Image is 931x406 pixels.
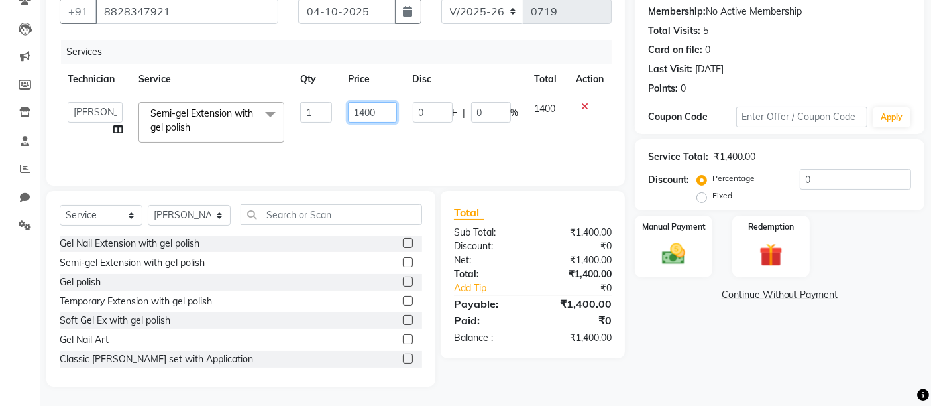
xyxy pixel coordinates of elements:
[60,314,170,328] div: Soft Gel Ex with gel polish
[648,5,706,19] div: Membership:
[533,239,622,253] div: ₹0
[648,110,736,124] div: Coupon Code
[873,107,910,127] button: Apply
[444,239,533,253] div: Discount:
[444,296,533,312] div: Payable:
[703,24,708,38] div: 5
[60,64,131,94] th: Technician
[695,62,724,76] div: [DATE]
[60,352,253,366] div: Classic [PERSON_NAME] set with Application
[405,64,527,94] th: Disc
[681,82,686,96] div: 0
[642,221,706,233] label: Manual Payment
[150,107,253,133] span: Semi-gel Extension with gel polish
[533,226,622,239] div: ₹1,400.00
[648,62,692,76] div: Last Visit:
[752,241,790,270] img: _gift.svg
[61,40,622,64] div: Services
[60,275,101,289] div: Gel polish
[648,5,911,19] div: No Active Membership
[340,64,404,94] th: Price
[292,64,341,94] th: Qty
[60,256,205,270] div: Semi-gel Extension with gel polish
[527,64,569,94] th: Total
[568,64,612,94] th: Action
[535,103,556,115] span: 1400
[533,312,622,328] div: ₹0
[444,267,533,281] div: Total:
[463,106,466,120] span: |
[533,253,622,267] div: ₹1,400.00
[533,267,622,281] div: ₹1,400.00
[705,43,710,57] div: 0
[444,281,547,295] a: Add Tip
[241,204,422,225] input: Search or Scan
[533,331,622,345] div: ₹1,400.00
[453,106,458,120] span: F
[533,296,622,312] div: ₹1,400.00
[444,312,533,328] div: Paid:
[454,206,484,220] span: Total
[637,288,922,302] a: Continue Without Payment
[712,190,732,202] label: Fixed
[60,237,199,251] div: Gel Nail Extension with gel polish
[736,107,867,127] input: Enter Offer / Coupon Code
[655,241,692,268] img: _cash.svg
[60,333,109,347] div: Gel Nail Art
[712,172,755,184] label: Percentage
[648,24,700,38] div: Total Visits:
[131,64,292,94] th: Service
[648,82,678,96] div: Points:
[648,173,689,187] div: Discount:
[190,121,196,133] a: x
[444,226,533,239] div: Sub Total:
[648,150,708,164] div: Service Total:
[60,295,212,308] div: Temporary Extension with gel polish
[511,106,519,120] span: %
[548,281,622,295] div: ₹0
[444,331,533,345] div: Balance :
[714,150,755,164] div: ₹1,400.00
[444,253,533,267] div: Net:
[648,43,702,57] div: Card on file:
[748,221,794,233] label: Redemption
